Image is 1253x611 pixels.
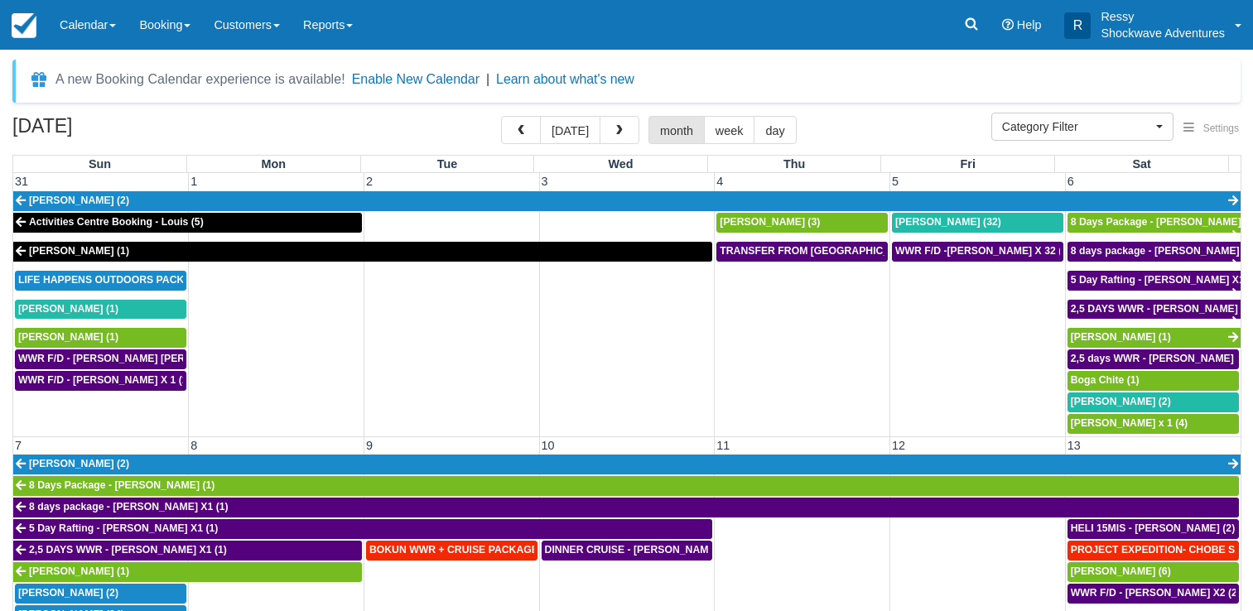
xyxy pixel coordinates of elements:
[1071,587,1241,599] span: WWR F/D - [PERSON_NAME] X2 (2)
[1071,396,1171,407] span: [PERSON_NAME] (2)
[890,439,907,452] span: 12
[89,157,111,171] span: Sun
[1067,414,1239,434] a: [PERSON_NAME] x 1 (4)
[437,157,458,171] span: Tue
[1067,371,1239,391] a: Boga Chite (1)
[545,544,752,556] span: DINNER CRUISE - [PERSON_NAME] X 1 (1)
[486,72,489,86] span: |
[1067,562,1239,582] a: [PERSON_NAME] (6)
[262,157,287,171] span: Mon
[1002,118,1152,135] span: Category Filter
[1067,242,1241,262] a: 8 days package - [PERSON_NAME] X1 (1)
[18,374,191,386] span: WWR F/D - [PERSON_NAME] X 1 (1)
[1173,117,1249,141] button: Settings
[18,274,221,286] span: LIFE HAPPENS OUTDOORS PACKAGE (5)
[1066,175,1076,188] span: 6
[540,175,550,188] span: 3
[29,216,204,228] span: Activities Centre Booking - Louis (5)
[542,541,713,560] a: DINNER CRUISE - [PERSON_NAME] X 1 (1)
[369,544,697,556] span: BOKUN WWR + CRUISE PACKAGE - [PERSON_NAME] South X 2 (2)
[189,175,199,188] span: 1
[609,157,634,171] span: Wed
[1067,541,1239,560] a: PROJECT EXPEDITION- CHOBE SAFARI - [GEOGRAPHIC_DATA][PERSON_NAME] 2 (2)
[715,175,725,188] span: 4
[1132,157,1150,171] span: Sat
[716,242,888,262] a: TRANSFER FROM [GEOGRAPHIC_DATA] TO VIC FALLS - [PERSON_NAME] X 1 (1)
[720,216,820,228] span: [PERSON_NAME] (3)
[29,544,227,556] span: 2,5 DAYS WWR - [PERSON_NAME] X1 (1)
[716,213,888,233] a: [PERSON_NAME] (3)
[1002,19,1014,31] i: Help
[15,300,186,320] a: [PERSON_NAME] (1)
[1067,271,1241,291] a: 5 Day Rafting - [PERSON_NAME] X1 (1)
[1067,584,1239,604] a: WWR F/D - [PERSON_NAME] X2 (2)
[13,498,1239,517] a: 8 days package - [PERSON_NAME] X1 (1)
[715,439,731,452] span: 11
[991,113,1173,141] button: Category Filter
[29,501,229,512] span: 8 days package - [PERSON_NAME] X1 (1)
[15,584,186,604] a: [PERSON_NAME] (2)
[12,116,222,147] h2: [DATE]
[704,116,755,144] button: week
[540,116,600,144] button: [DATE]
[754,116,796,144] button: day
[29,522,218,534] span: 5 Day Rafting - [PERSON_NAME] X1 (1)
[352,71,480,88] button: Enable New Calendar
[1067,349,1239,369] a: 2,5 days WWR - [PERSON_NAME] X2 (2)
[1101,8,1225,25] p: Ressy
[13,541,362,560] a: 2,5 DAYS WWR - [PERSON_NAME] X1 (1)
[1067,392,1239,412] a: [PERSON_NAME] (2)
[18,587,118,599] span: [PERSON_NAME] (2)
[1064,12,1091,39] div: R
[1067,328,1241,348] a: [PERSON_NAME] (1)
[29,479,214,491] span: 8 Days Package - [PERSON_NAME] (1)
[366,541,537,560] a: BOKUN WWR + CRUISE PACKAGE - [PERSON_NAME] South X 2 (2)
[29,565,129,577] span: [PERSON_NAME] (1)
[18,331,118,343] span: [PERSON_NAME] (1)
[13,242,712,262] a: [PERSON_NAME] (1)
[13,191,1241,211] a: [PERSON_NAME] (2)
[1071,374,1140,386] span: Boga Chite (1)
[364,175,374,188] span: 2
[720,245,1117,257] span: TRANSFER FROM [GEOGRAPHIC_DATA] TO VIC FALLS - [PERSON_NAME] X 1 (1)
[13,213,362,233] a: Activities Centre Booking - Louis (5)
[189,439,199,452] span: 8
[895,245,1077,257] span: WWR F/D -[PERSON_NAME] X 32 (32)
[13,476,1239,496] a: 8 Days Package - [PERSON_NAME] (1)
[15,349,186,369] a: WWR F/D - [PERSON_NAME] [PERSON_NAME] OHKKA X1 (1)
[29,458,129,469] span: [PERSON_NAME] (2)
[1066,439,1082,452] span: 13
[648,116,705,144] button: month
[892,213,1063,233] a: [PERSON_NAME] (32)
[1017,18,1042,31] span: Help
[13,519,712,539] a: 5 Day Rafting - [PERSON_NAME] X1 (1)
[15,328,186,348] a: [PERSON_NAME] (1)
[1101,25,1225,41] p: Shockwave Adventures
[13,562,362,582] a: [PERSON_NAME] (1)
[892,242,1063,262] a: WWR F/D -[PERSON_NAME] X 32 (32)
[13,175,30,188] span: 31
[1203,123,1239,134] span: Settings
[1071,565,1171,577] span: [PERSON_NAME] (6)
[364,439,374,452] span: 9
[783,157,805,171] span: Thu
[15,371,186,391] a: WWR F/D - [PERSON_NAME] X 1 (1)
[12,13,36,38] img: checkfront-main-nav-mini-logo.png
[1067,213,1241,233] a: 8 Days Package - [PERSON_NAME] (1)
[29,195,129,206] span: [PERSON_NAME] (2)
[55,70,345,89] div: A new Booking Calendar experience is available!
[13,439,23,452] span: 7
[961,157,976,171] span: Fri
[1067,300,1241,320] a: 2,5 DAYS WWR - [PERSON_NAME] X1 (1)
[15,271,186,291] a: LIFE HAPPENS OUTDOORS PACKAGE (5)
[1071,417,1188,429] span: [PERSON_NAME] x 1 (4)
[540,439,557,452] span: 10
[13,455,1241,474] a: [PERSON_NAME] (2)
[1071,522,1236,534] span: HELI 15MIS - [PERSON_NAME] (2)
[1067,519,1239,539] a: HELI 15MIS - [PERSON_NAME] (2)
[496,72,634,86] a: Learn about what's new
[890,175,900,188] span: 5
[29,245,129,257] span: [PERSON_NAME] (1)
[1071,331,1171,343] span: [PERSON_NAME] (1)
[18,353,316,364] span: WWR F/D - [PERSON_NAME] [PERSON_NAME] OHKKA X1 (1)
